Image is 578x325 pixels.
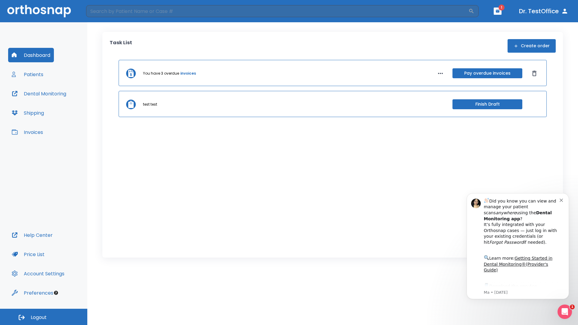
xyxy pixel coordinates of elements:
[8,86,70,101] button: Dental Monitoring
[31,314,47,321] span: Logout
[7,5,71,17] img: Orthosnap
[499,5,505,11] span: 1
[517,6,571,17] button: Dr. TestOffice
[530,69,539,78] button: Dismiss
[570,305,575,309] span: 1
[458,186,578,322] iframe: Intercom notifications message
[8,125,47,139] button: Invoices
[8,286,57,300] button: Preferences
[8,247,48,262] button: Price List
[8,228,56,242] button: Help Center
[86,5,468,17] input: Search by Patient Name or Case #
[452,99,522,109] button: Finish Draft
[180,71,196,76] a: invoices
[143,102,157,107] p: test test
[508,39,556,53] button: Create order
[558,305,572,319] iframe: Intercom live chat
[8,67,47,82] button: Patients
[8,106,48,120] button: Shipping
[8,48,54,62] button: Dashboard
[8,266,68,281] button: Account Settings
[143,71,179,76] p: You have 3 overdue
[452,68,522,78] button: Pay overdue invoices
[110,39,132,53] p: Task List
[53,290,59,296] div: Tooltip anchor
